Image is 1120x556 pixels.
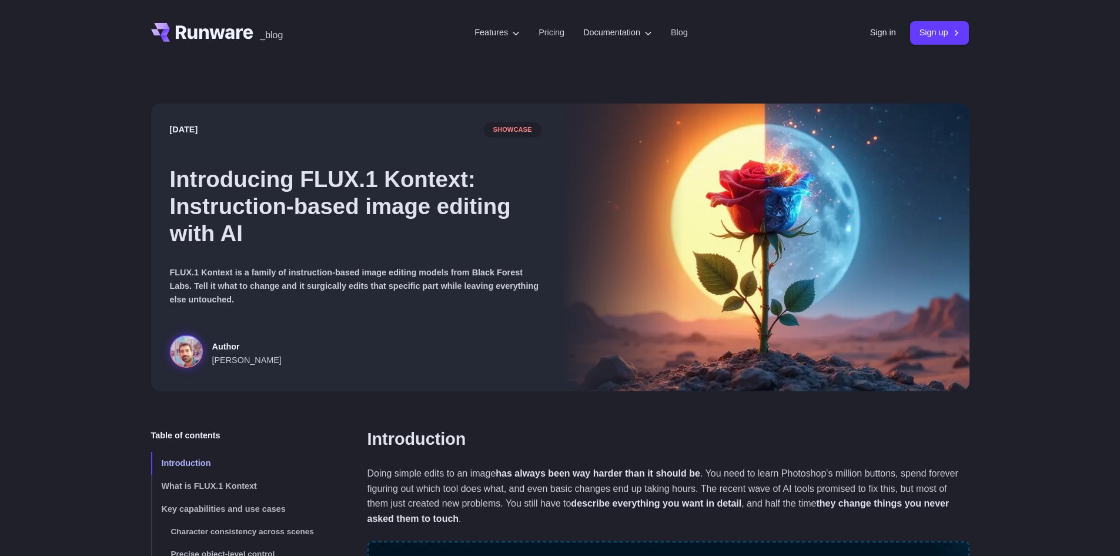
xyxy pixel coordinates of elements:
[910,21,969,44] a: Sign up
[151,452,330,475] a: Introduction
[367,466,969,526] p: Doing simple edits to an image . You need to learn Photoshop's million buttons, spend forever fig...
[170,335,282,372] a: Surreal rose in a desert landscape, split between day and night with the sun and moon aligned beh...
[474,26,520,39] label: Features
[170,166,541,247] h1: Introducing FLUX.1 Kontext: Instruction-based image editing with AI
[539,26,564,39] a: Pricing
[171,527,314,536] span: Character consistency across scenes
[162,504,286,514] span: Key capabilities and use cases
[484,122,541,138] span: showcase
[260,23,283,42] a: _blog
[870,26,896,39] a: Sign in
[162,481,257,491] span: What is FLUX.1 Kontext
[671,26,688,39] a: Blog
[571,498,741,508] strong: describe everything you want in detail
[212,340,282,354] span: Author
[170,266,541,307] p: FLUX.1 Kontext is a family of instruction-based image editing models from Black Forest Labs. Tell...
[367,429,466,450] a: Introduction
[170,123,198,136] time: [DATE]
[560,104,969,391] img: Surreal rose in a desert landscape, split between day and night with the sun and moon aligned beh...
[212,354,282,367] span: [PERSON_NAME]
[496,468,700,478] strong: has always been way harder than it should be
[260,31,283,40] span: _blog
[151,475,330,498] a: What is FLUX.1 Kontext
[151,498,330,521] a: Key capabilities and use cases
[583,26,652,39] label: Documentation
[151,429,220,442] span: Table of contents
[162,458,211,468] span: Introduction
[151,521,330,543] a: Character consistency across scenes
[151,23,253,42] a: Go to /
